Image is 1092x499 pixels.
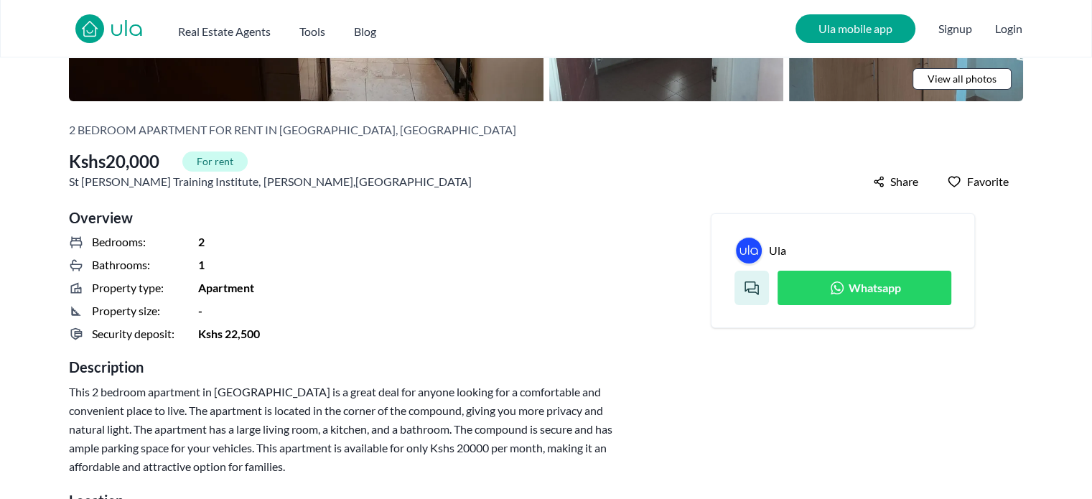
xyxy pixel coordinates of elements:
h2: Description [69,357,648,377]
button: Tools [299,17,325,40]
a: Blog [354,17,376,40]
a: Whatsapp [778,271,951,305]
span: Apartment [198,279,254,297]
span: St [PERSON_NAME] Training Institute , , [GEOGRAPHIC_DATA] [69,173,472,190]
h2: Overview [69,207,648,228]
span: Bedrooms: [92,233,146,251]
h3: This 2 bedroom apartment in [GEOGRAPHIC_DATA] is a great deal for anyone looking for a comfortabl... [69,383,630,476]
span: Whatsapp [849,279,901,297]
span: Share [890,173,918,190]
nav: Main [178,17,405,40]
h2: Tools [299,23,325,40]
span: Property size: [92,302,160,320]
a: [PERSON_NAME] [263,173,353,190]
button: Login [995,20,1022,37]
span: Favorite [967,173,1009,190]
span: 2 [198,233,205,251]
span: View all photos [928,72,997,86]
span: Kshs 22,500 [198,325,260,342]
a: Ula [735,237,762,264]
span: For rent [182,151,248,172]
span: - [198,302,202,320]
a: Ula mobile app [795,14,915,43]
span: Signup [938,14,972,43]
span: Kshs 20,000 [69,150,159,173]
a: View all photos [913,68,1012,90]
img: Ula [736,238,762,264]
span: Property type: [92,279,164,297]
span: 1 [198,256,205,274]
a: ula [110,17,144,43]
a: Ula [769,242,786,259]
button: Real Estate Agents [178,17,271,40]
h2: 2 bedroom Apartment for rent in [GEOGRAPHIC_DATA], [GEOGRAPHIC_DATA] [69,121,516,139]
h2: Real Estate Agents [178,23,271,40]
span: Bathrooms: [92,256,150,274]
span: Security deposit: [92,325,174,342]
h2: Blog [354,23,376,40]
